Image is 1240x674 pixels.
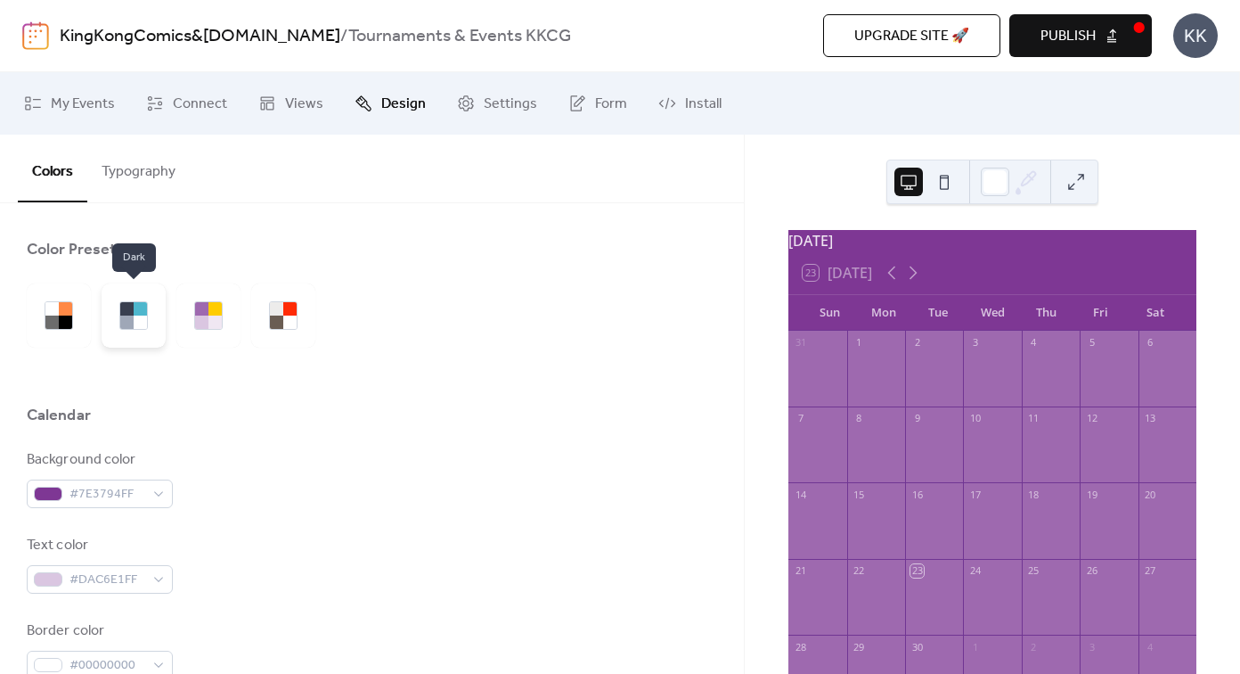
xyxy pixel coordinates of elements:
[27,621,169,642] div: Border color
[1085,564,1098,578] div: 26
[1085,412,1098,425] div: 12
[794,412,807,425] div: 7
[1085,488,1098,501] div: 19
[794,336,807,349] div: 31
[112,243,156,272] span: Dark
[968,412,982,425] div: 10
[11,79,128,127] a: My Events
[1027,640,1040,653] div: 2
[1144,412,1157,425] div: 13
[968,488,982,501] div: 17
[910,564,924,578] div: 23
[645,79,735,127] a: Install
[22,21,49,50] img: logo
[794,640,807,653] div: 28
[1144,488,1157,501] div: 20
[27,239,124,260] div: Color Presets
[484,94,537,115] span: Settings
[1027,336,1040,349] div: 4
[1144,336,1157,349] div: 6
[1173,13,1218,58] div: KK
[555,79,640,127] a: Form
[966,295,1020,331] div: Wed
[60,20,340,53] a: KingKongComics&[DOMAIN_NAME]
[910,412,924,425] div: 9
[911,295,966,331] div: Tue
[794,488,807,501] div: 14
[133,79,241,127] a: Connect
[788,230,1196,251] div: [DATE]
[348,20,571,53] b: Tournaments & Events KKCG
[27,535,169,556] div: Text color
[794,564,807,578] div: 21
[823,14,1000,57] button: Upgrade site 🚀
[910,640,924,653] div: 30
[685,94,722,115] span: Install
[1027,488,1040,501] div: 18
[27,405,91,426] div: Calendar
[173,94,227,115] span: Connect
[852,412,866,425] div: 8
[968,336,982,349] div: 3
[803,295,857,331] div: Sun
[1040,26,1096,47] span: Publish
[1009,14,1152,57] button: Publish
[340,20,348,53] b: /
[1073,295,1128,331] div: Fri
[910,488,924,501] div: 16
[245,79,337,127] a: Views
[968,564,982,578] div: 24
[444,79,551,127] a: Settings
[852,564,866,578] div: 22
[341,79,439,127] a: Design
[1020,295,1074,331] div: Thu
[18,135,87,202] button: Colors
[381,94,426,115] span: Design
[1027,412,1040,425] div: 11
[1144,640,1157,653] div: 4
[595,94,627,115] span: Form
[27,449,169,471] div: Background color
[69,570,144,591] span: #DAC6E1FF
[51,94,115,115] span: My Events
[852,640,866,653] div: 29
[1085,640,1098,653] div: 3
[69,484,144,505] span: #7E3794FF
[968,640,982,653] div: 1
[1085,336,1098,349] div: 5
[852,336,866,349] div: 1
[87,135,190,201] button: Typography
[854,26,969,47] span: Upgrade site 🚀
[857,295,911,331] div: Mon
[852,488,866,501] div: 15
[1128,295,1182,331] div: Sat
[910,336,924,349] div: 2
[1027,564,1040,578] div: 25
[1144,564,1157,578] div: 27
[285,94,323,115] span: Views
